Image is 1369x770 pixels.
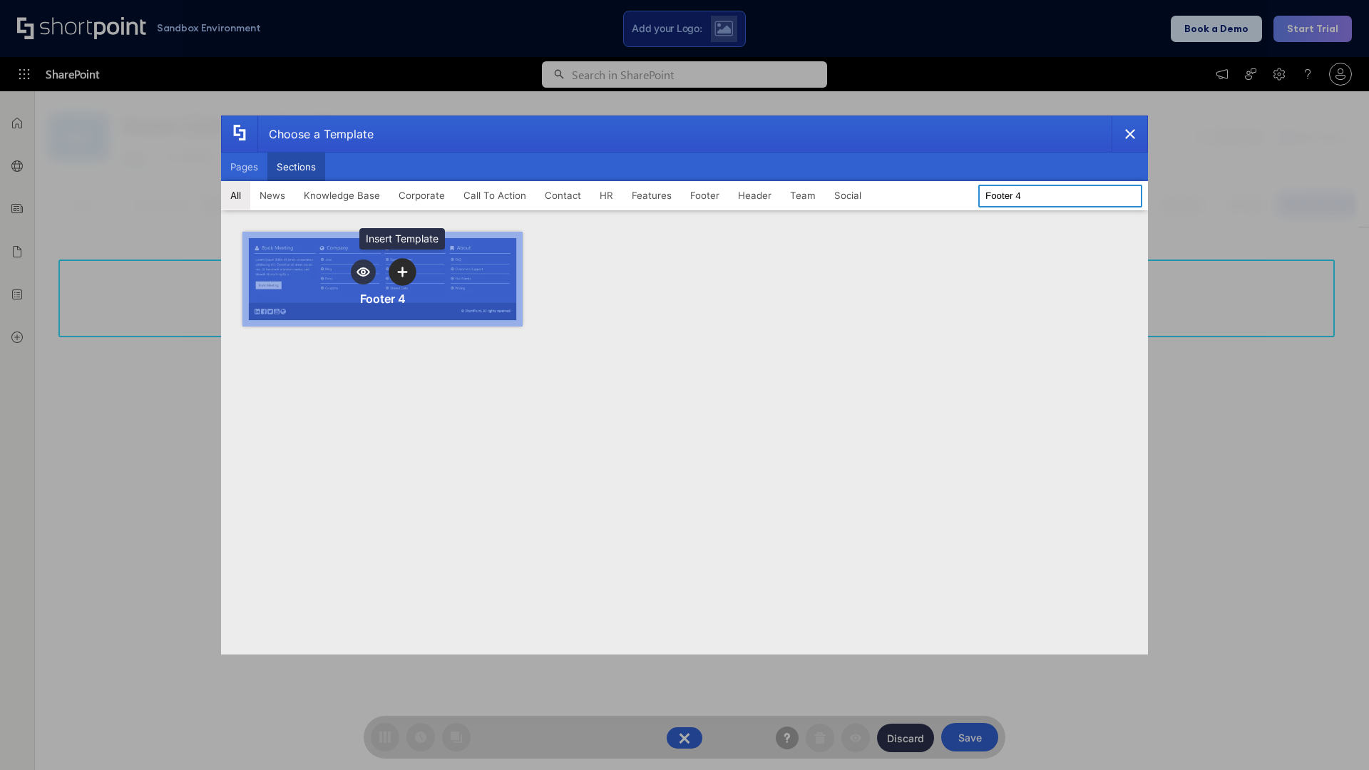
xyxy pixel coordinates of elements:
button: Footer [681,181,729,210]
button: Corporate [389,181,454,210]
button: Knowledge Base [294,181,389,210]
div: Choose a Template [257,116,374,152]
div: template selector [221,115,1148,654]
button: News [250,181,294,210]
button: HR [590,181,622,210]
button: Features [622,181,681,210]
input: Search [978,185,1142,207]
button: Header [729,181,781,210]
button: Pages [221,153,267,181]
button: Call To Action [454,181,535,210]
button: All [221,181,250,210]
div: Footer 4 [360,292,406,306]
iframe: Chat Widget [1298,702,1369,770]
button: Social [825,181,871,210]
button: Sections [267,153,325,181]
button: Contact [535,181,590,210]
button: Team [781,181,825,210]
